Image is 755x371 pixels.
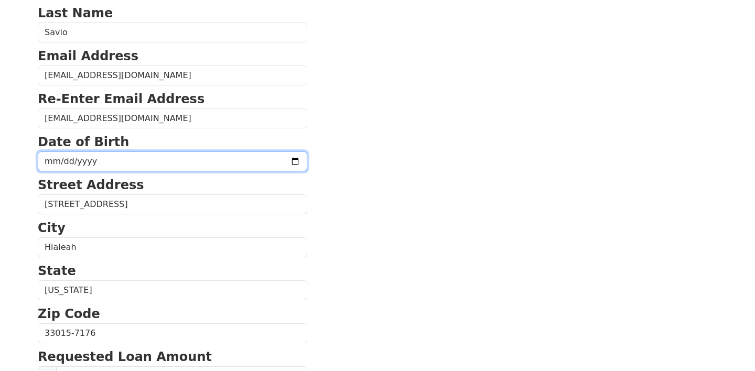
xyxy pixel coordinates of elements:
strong: Re-Enter Email Address [38,92,204,106]
input: Re-Enter Email Address [38,108,307,128]
strong: State [38,264,76,278]
input: Email Address [38,66,307,85]
strong: Requested Loan Amount [38,350,212,364]
input: Zip Code [38,323,307,343]
input: City [38,237,307,257]
strong: City [38,221,66,235]
input: Street Address [38,194,307,214]
strong: Zip Code [38,307,100,321]
strong: Last Name [38,6,113,20]
input: Last Name [38,23,307,42]
strong: Date of Birth [38,135,129,149]
strong: Email Address [38,49,138,63]
strong: Street Address [38,178,144,192]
